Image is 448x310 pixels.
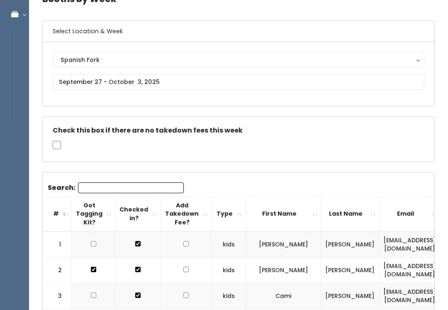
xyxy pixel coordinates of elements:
[61,55,416,64] div: Spanish Fork
[212,197,246,231] th: Type: activate to sort column ascending
[321,231,379,258] td: [PERSON_NAME]
[379,197,441,231] th: Email: activate to sort column ascending
[246,283,321,309] td: Cami
[53,74,424,90] input: September 27 - October 3, 2025
[212,283,246,309] td: kids
[53,52,424,68] button: Spanish Fork
[43,231,72,258] td: 1
[246,257,321,283] td: [PERSON_NAME]
[43,283,72,309] td: 3
[379,257,441,283] td: [EMAIL_ADDRESS][DOMAIN_NAME]
[115,197,161,231] th: Checked in?: activate to sort column ascending
[78,182,184,193] input: Search:
[161,197,212,231] th: Add Takedown Fee?: activate to sort column ascending
[48,182,184,193] label: Search:
[379,283,441,309] td: [EMAIL_ADDRESS][DOMAIN_NAME]
[43,21,434,42] h6: Select Location & Week
[43,197,72,231] th: #: activate to sort column descending
[321,283,379,309] td: [PERSON_NAME]
[43,257,72,283] td: 2
[321,197,379,231] th: Last Name: activate to sort column ascending
[53,127,424,134] h5: Check this box if there are no takedown fees this week
[212,231,246,258] td: kids
[246,231,321,258] td: [PERSON_NAME]
[212,257,246,283] td: kids
[72,197,115,231] th: Got Tagging Kit?: activate to sort column ascending
[379,231,441,258] td: [EMAIL_ADDRESS][DOMAIN_NAME]
[246,197,321,231] th: First Name: activate to sort column ascending
[321,257,379,283] td: [PERSON_NAME]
